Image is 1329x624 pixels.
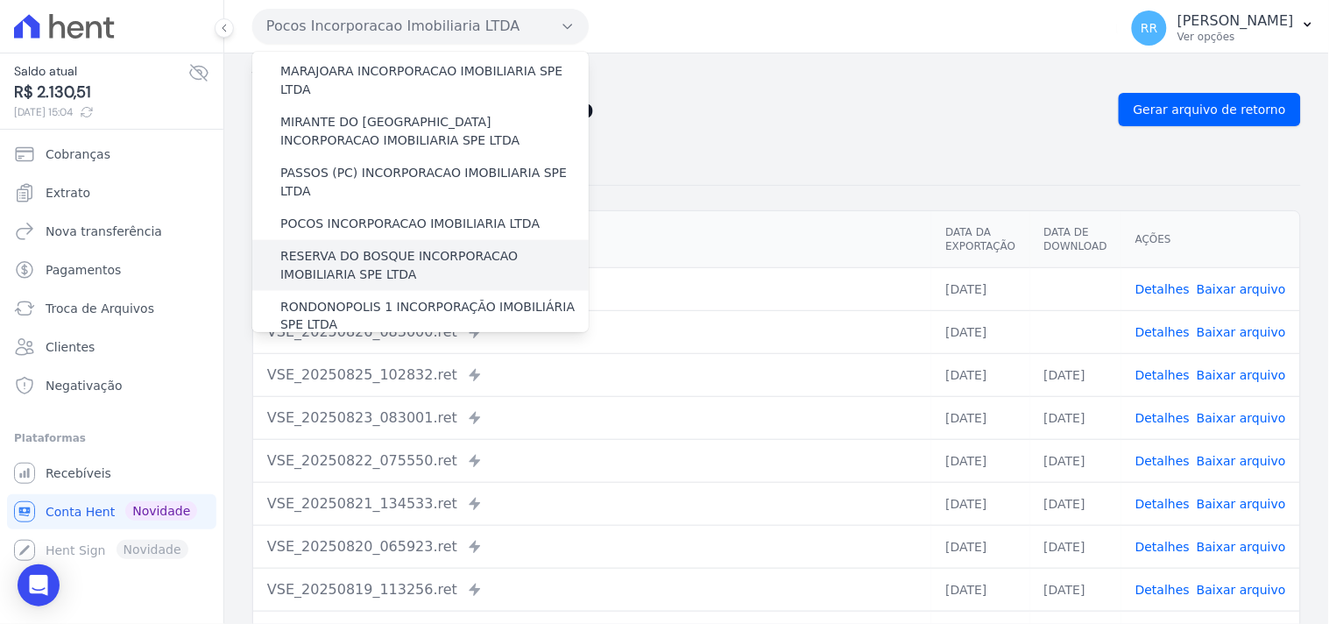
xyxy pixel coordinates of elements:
a: Baixar arquivo [1197,325,1286,339]
span: R$ 2.130,51 [14,81,188,104]
a: Detalhes [1135,325,1190,339]
td: [DATE] [1030,482,1121,525]
a: Baixar arquivo [1197,497,1286,511]
a: Detalhes [1135,583,1190,597]
a: Detalhes [1135,497,1190,511]
td: [DATE] [1030,353,1121,396]
a: Recebíveis [7,456,216,491]
span: Clientes [46,338,95,356]
label: RONDONOPOLIS 1 INCORPORAÇÃO IMOBILIÁRIA SPE LTDA [280,298,589,335]
a: Detalhes [1135,454,1190,468]
span: Gerar arquivo de retorno [1134,101,1286,118]
label: MIRANTE DO [GEOGRAPHIC_DATA] INCORPORACAO IMOBILIARIA SPE LTDA [280,113,589,150]
span: Nova transferência [46,223,162,240]
span: Conta Hent [46,503,115,521]
nav: Sidebar [14,137,209,568]
span: Troca de Arquivos [46,300,154,317]
a: Gerar arquivo de retorno [1119,93,1301,126]
div: Open Intercom Messenger [18,564,60,606]
div: VSE_20250826_083000.ret [267,322,917,343]
button: Pocos Incorporacao Imobiliaria LTDA [252,9,589,44]
a: Extrato [7,175,216,210]
th: Data da Exportação [931,211,1029,268]
a: Baixar arquivo [1197,411,1286,425]
td: [DATE] [931,525,1029,568]
span: Extrato [46,184,90,202]
label: PASSOS (PC) INCORPORACAO IMOBILIARIA SPE LTDA [280,164,589,201]
div: VSE_20250820_065923.ret [267,536,917,557]
a: Detalhes [1135,282,1190,296]
span: [DATE] 15:04 [14,104,188,120]
span: Negativação [46,377,123,394]
a: Negativação [7,368,216,403]
td: [DATE] [1030,525,1121,568]
div: VSE_20250825_102832.ret [267,365,917,386]
td: [DATE] [931,267,1029,310]
label: MARAJOARA INCORPORACAO IMOBILIARIA SPE LTDA [280,62,589,99]
a: Baixar arquivo [1197,454,1286,468]
th: Arquivo [253,211,931,268]
td: [DATE] [931,482,1029,525]
div: VSE_20250822_075550.ret [267,450,917,472]
span: Pagamentos [46,261,121,279]
span: RR [1141,22,1157,34]
a: Conta Hent Novidade [7,494,216,529]
td: [DATE] [931,310,1029,353]
a: Baixar arquivo [1197,540,1286,554]
a: Clientes [7,330,216,365]
a: Troca de Arquivos [7,291,216,326]
td: [DATE] [931,396,1029,439]
a: Pagamentos [7,252,216,287]
a: Detalhes [1135,540,1190,554]
a: Baixar arquivo [1197,583,1286,597]
span: Novidade [125,501,197,521]
span: Saldo atual [14,62,188,81]
div: VSE_20250819_113256.ret [267,579,917,600]
a: Baixar arquivo [1197,282,1286,296]
a: Detalhes [1135,411,1190,425]
span: Recebíveis [46,464,111,482]
a: Baixar arquivo [1197,368,1286,382]
th: Ações [1121,211,1300,268]
div: 6f294b13-2b45-4681-a80f-30390d1540bc [267,279,917,300]
td: [DATE] [1030,439,1121,482]
nav: Breadcrumb [252,67,1301,86]
button: RR [PERSON_NAME] Ver opções [1118,4,1329,53]
td: [DATE] [1030,396,1121,439]
td: [DATE] [931,439,1029,482]
td: [DATE] [931,353,1029,396]
a: Detalhes [1135,368,1190,382]
td: [DATE] [1030,568,1121,611]
a: Nova transferência [7,214,216,249]
span: Cobranças [46,145,110,163]
p: [PERSON_NAME] [1177,12,1294,30]
p: Ver opções [1177,30,1294,44]
td: [DATE] [931,568,1029,611]
a: Cobranças [7,137,216,172]
div: Plataformas [14,428,209,449]
label: RESERVA DO BOSQUE INCORPORACAO IMOBILIARIA SPE LTDA [280,247,589,284]
h2: Exportações de Retorno [252,97,1105,122]
div: VSE_20250821_134533.ret [267,493,917,514]
th: Data de Download [1030,211,1121,268]
div: VSE_20250823_083001.ret [267,408,917,429]
label: POCOS INCORPORACAO IMOBILIARIA LTDA [280,215,540,233]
